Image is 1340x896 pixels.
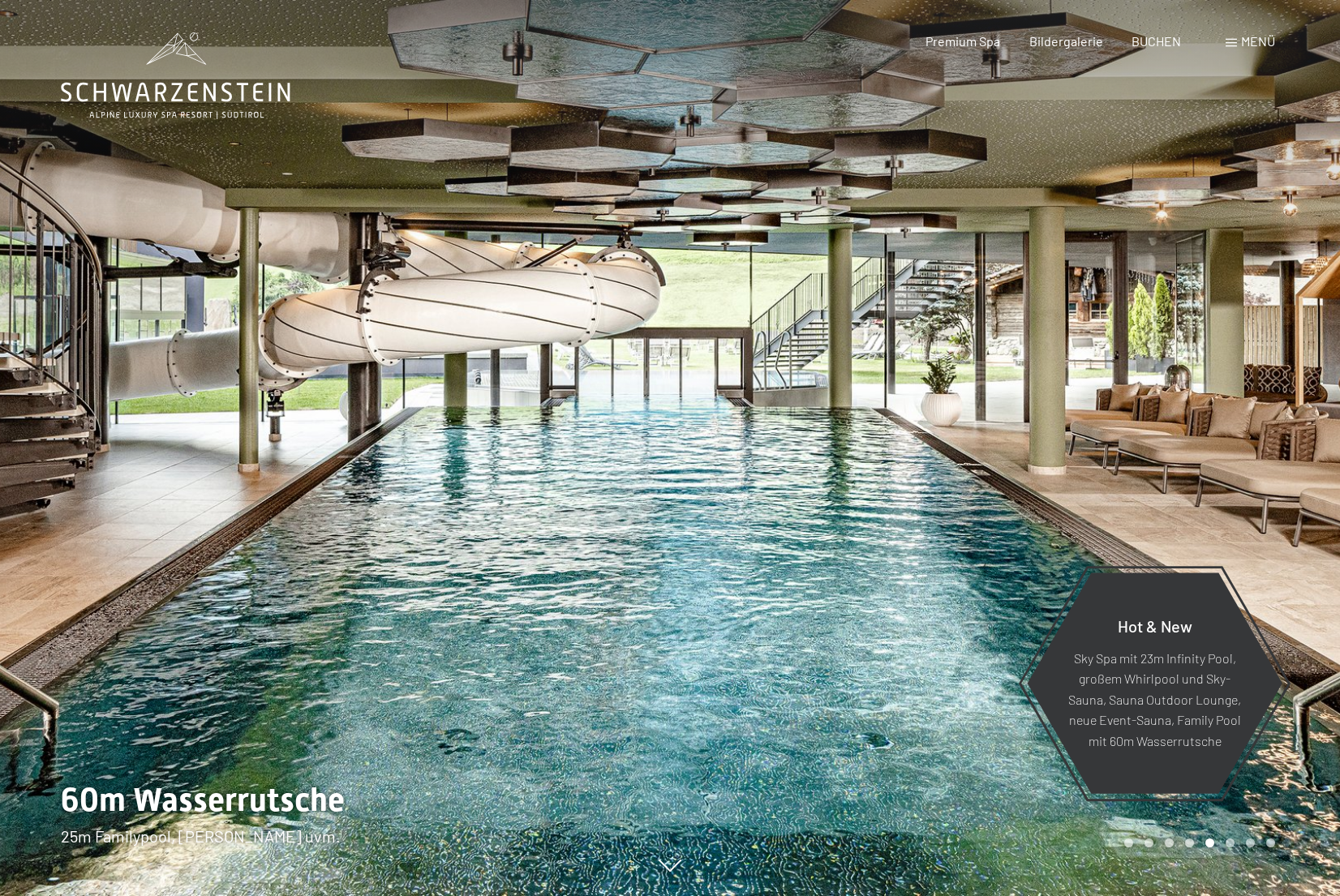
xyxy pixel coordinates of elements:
[1241,33,1275,49] span: Menü
[1124,838,1133,847] div: Carousel Page 1
[1118,615,1192,635] span: Hot & New
[1067,647,1243,751] p: Sky Spa mit 23m Infinity Pool, großem Whirlpool und Sky-Sauna, Sauna Outdoor Lounge, neue Event-S...
[1205,838,1214,847] div: Carousel Page 5 (Current Slide)
[1026,572,1283,795] a: Hot & New Sky Spa mit 23m Infinity Pool, großem Whirlpool und Sky-Sauna, Sauna Outdoor Lounge, ne...
[1266,838,1275,847] div: Carousel Page 8
[926,33,1000,49] a: Premium Spa
[1029,33,1103,49] a: Bildergalerie
[1145,838,1153,847] div: Carousel Page 2
[1226,838,1235,847] div: Carousel Page 6
[1246,838,1255,847] div: Carousel Page 7
[1165,838,1174,847] div: Carousel Page 3
[1132,33,1181,49] a: BUCHEN
[1119,838,1275,847] div: Carousel Pagination
[1185,838,1194,847] div: Carousel Page 4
